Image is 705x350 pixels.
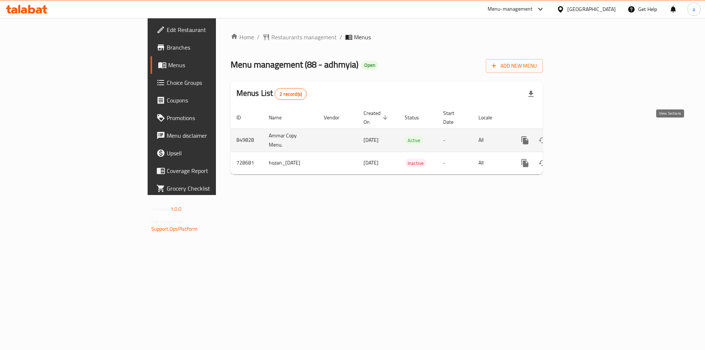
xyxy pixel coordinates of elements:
span: Menu disclaimer [167,131,260,140]
span: Menus [168,61,260,69]
span: Choice Groups [167,78,260,87]
span: 2 record(s) [275,91,306,98]
span: Upsell [167,149,260,158]
li: / [340,33,342,42]
a: Edit Restaurant [151,21,265,39]
span: Coverage Report [167,166,260,175]
span: Inactive [405,159,427,167]
a: Restaurants management [263,33,337,42]
div: Open [361,61,378,70]
td: Ammar Copy Menu. [263,129,318,152]
a: Upsell [151,144,265,162]
a: Choice Groups [151,74,265,91]
h2: Menus List [236,88,307,100]
span: Created On [364,109,390,126]
a: Support.OpsPlatform [151,224,198,234]
span: Restaurants management [271,33,337,42]
span: Status [405,113,429,122]
span: Active [405,136,423,145]
span: Menus [354,33,371,42]
td: All [473,129,510,152]
span: Open [361,62,378,68]
span: Get support on: [151,217,185,226]
span: Grocery Checklist [167,184,260,193]
button: more [516,154,534,172]
div: Menu-management [488,5,533,14]
td: All [473,152,510,174]
span: 1.0.0 [170,204,182,214]
table: enhanced table [231,107,593,174]
span: a [693,5,695,13]
span: Vendor [324,113,349,122]
div: Total records count [275,88,307,100]
span: Edit Restaurant [167,25,260,34]
a: Coupons [151,91,265,109]
button: Add New Menu [486,59,543,73]
span: Promotions [167,113,260,122]
span: [DATE] [364,135,379,145]
a: Coverage Report [151,162,265,180]
td: - [437,129,473,152]
span: Start Date [443,109,464,126]
div: Export file [522,85,540,103]
a: Branches [151,39,265,56]
a: Grocery Checklist [151,180,265,197]
a: Menu disclaimer [151,127,265,144]
nav: breadcrumb [231,33,543,42]
button: Change Status [534,154,552,172]
a: Promotions [151,109,265,127]
span: Add New Menu [492,61,537,71]
button: more [516,131,534,149]
span: Branches [167,43,260,52]
span: [DATE] [364,158,379,167]
span: Name [269,113,291,122]
th: Actions [510,107,593,129]
span: ID [236,113,250,122]
span: Version: [151,204,169,214]
a: Menus [151,56,265,74]
td: - [437,152,473,174]
span: Coupons [167,96,260,105]
span: Locale [478,113,502,122]
td: hozan_[DATE] [263,152,318,174]
div: [GEOGRAPHIC_DATA] [567,5,616,13]
span: Menu management ( 88 - adhmyia ) [231,56,358,73]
